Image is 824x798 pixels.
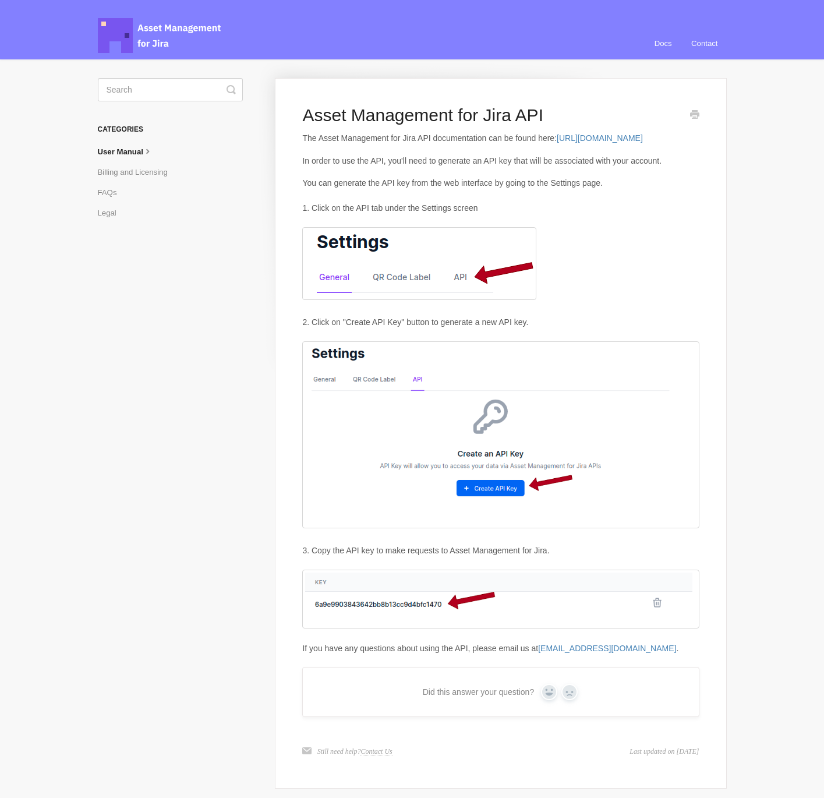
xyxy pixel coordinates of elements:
a: Contact Us [360,747,392,756]
div: 1. Click on the API tab under the Settings screen [302,202,699,215]
a: FAQs [98,183,126,202]
a: [EMAIL_ADDRESS][DOMAIN_NAME] [538,644,676,653]
a: [URL][DOMAIN_NAME] [557,133,643,143]
p: If you have any questions about using the API, please email us at . [302,642,699,655]
a: User Manual [98,142,162,161]
span: Did this answer your question? [423,687,534,697]
p: You can generate the API key from the web interface by going to the Settings page. [302,177,699,190]
img: file-2mILNbuevk.png [302,570,699,628]
span: Asset Management for Jira Docs [98,18,222,53]
a: Legal [98,204,125,223]
img: file-dzh3I8tYSX.png [302,341,699,529]
h3: Categories [98,119,243,140]
img: file-a1mtJv9jwH.png [302,227,536,300]
h1: Asset Management for Jira API [302,105,681,126]
a: Print this Article [690,110,699,122]
div: 3. Copy the API key to make requests to Asset Management for Jira. [302,545,699,557]
p: The Asset Management for Jira API documentation can be found here: [302,132,699,145]
a: Contact [682,28,726,59]
p: In order to use the API, you'll need to generate an API key that will be associated with your acc... [302,155,699,168]
a: Billing and Licensing [98,163,176,182]
p: Still need help? [317,746,392,757]
div: 2. Click on "Create API Key" button to generate a new API key. [302,316,699,329]
input: Search [98,78,243,101]
a: Docs [646,28,681,59]
time: Last updated on [DATE] [630,746,699,757]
